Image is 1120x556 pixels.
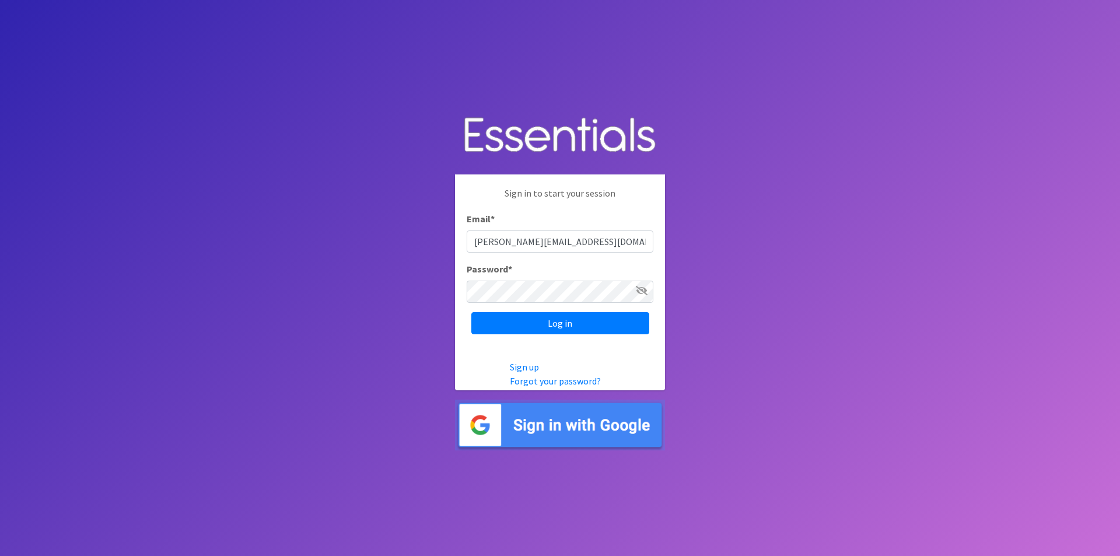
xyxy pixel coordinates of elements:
[510,375,601,387] a: Forgot your password?
[455,400,665,450] img: Sign in with Google
[491,213,495,225] abbr: required
[467,186,653,212] p: Sign in to start your session
[471,312,649,334] input: Log in
[455,106,665,166] img: Human Essentials
[508,263,512,275] abbr: required
[510,361,539,373] a: Sign up
[467,212,495,226] label: Email
[467,262,512,276] label: Password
